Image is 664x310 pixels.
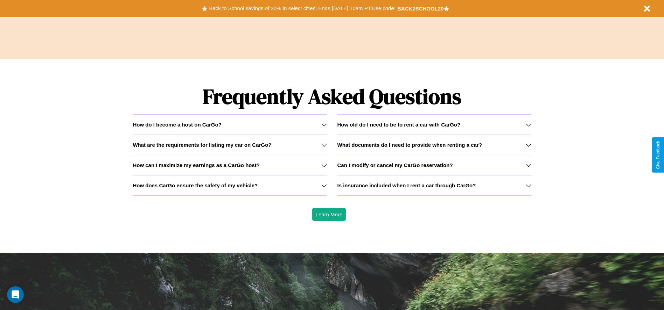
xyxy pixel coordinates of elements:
[207,3,397,13] button: Back to School savings of 20% in select cities! Ends [DATE] 10am PT.Use code:
[133,142,271,148] h3: What are the requirements for listing my car on CarGo?
[133,182,258,188] h3: How does CarGo ensure the safety of my vehicle?
[7,286,24,303] iframe: Intercom live chat
[337,162,453,168] h3: Can I modify or cancel my CarGo reservation?
[337,142,482,148] h3: What documents do I need to provide when renting a car?
[312,208,346,221] button: Learn More
[656,141,660,169] div: Give Feedback
[133,79,531,114] h1: Frequently Asked Questions
[133,122,221,128] h3: How do I become a host on CarGo?
[337,122,461,128] h3: How old do I need to be to rent a car with CarGo?
[337,182,476,188] h3: Is insurance included when I rent a car through CarGo?
[397,6,444,12] b: BACK2SCHOOL20
[133,162,260,168] h3: How can I maximize my earnings as a CarGo host?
